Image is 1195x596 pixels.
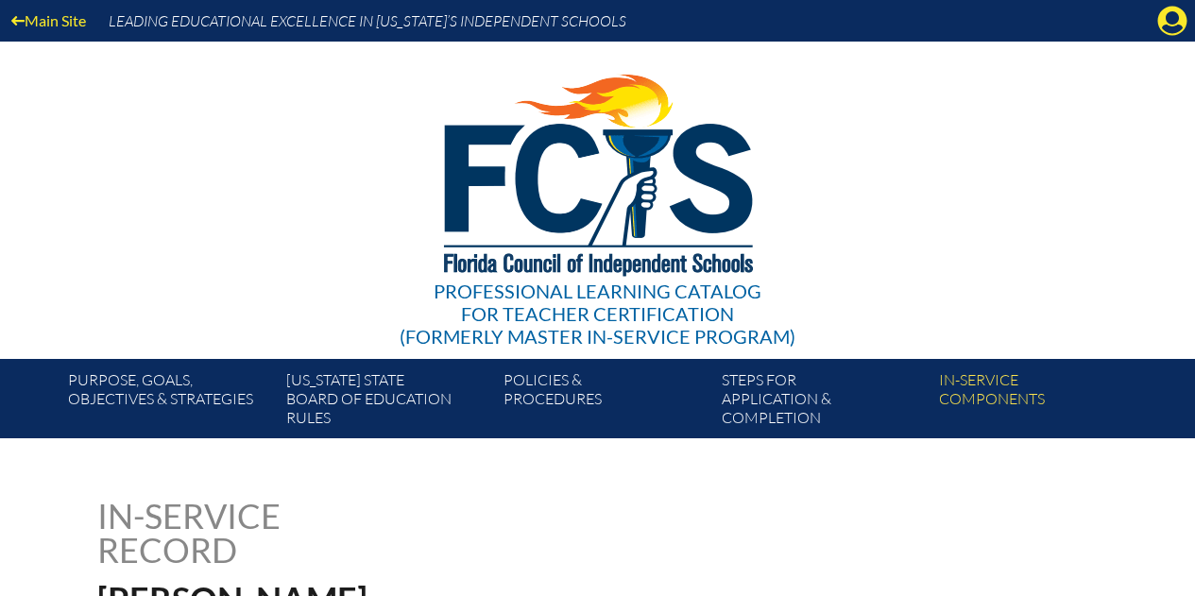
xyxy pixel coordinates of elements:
a: Professional Learning Catalog for Teacher Certification(formerly Master In-service Program) [392,38,803,351]
div: Professional Learning Catalog (formerly Master In-service Program) [400,280,795,348]
a: Policies &Procedures [496,366,713,438]
a: Purpose, goals,objectives & strategies [60,366,278,438]
a: In-servicecomponents [931,366,1149,438]
svg: Manage account [1157,6,1187,36]
a: Main Site [4,8,94,33]
a: [US_STATE] StateBoard of Education rules [279,366,496,438]
img: FCISlogo221.eps [402,42,793,299]
a: Steps forapplication & completion [714,366,931,438]
h1: In-service record [97,499,478,567]
span: for Teacher Certification [461,302,734,325]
